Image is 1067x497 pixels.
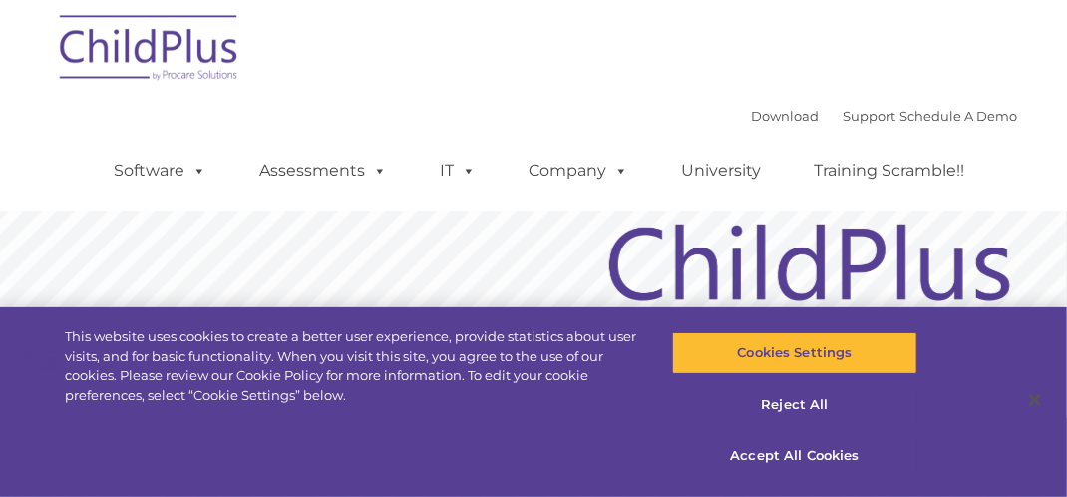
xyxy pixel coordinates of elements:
[672,435,917,477] button: Accept All Cookies
[1013,378,1057,422] button: Close
[94,151,226,191] a: Software
[50,1,249,101] img: ChildPlus by Procare Solutions
[672,332,917,374] button: Cookies Settings
[509,151,648,191] a: Company
[751,108,819,124] a: Download
[843,108,895,124] a: Support
[794,151,984,191] a: Training Scramble!!
[672,384,917,426] button: Reject All
[65,327,640,405] div: This website uses cookies to create a better user experience, provide statistics about user visit...
[751,108,1017,124] font: |
[239,151,407,191] a: Assessments
[899,108,1017,124] a: Schedule A Demo
[661,151,781,191] a: University
[420,151,496,191] a: IT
